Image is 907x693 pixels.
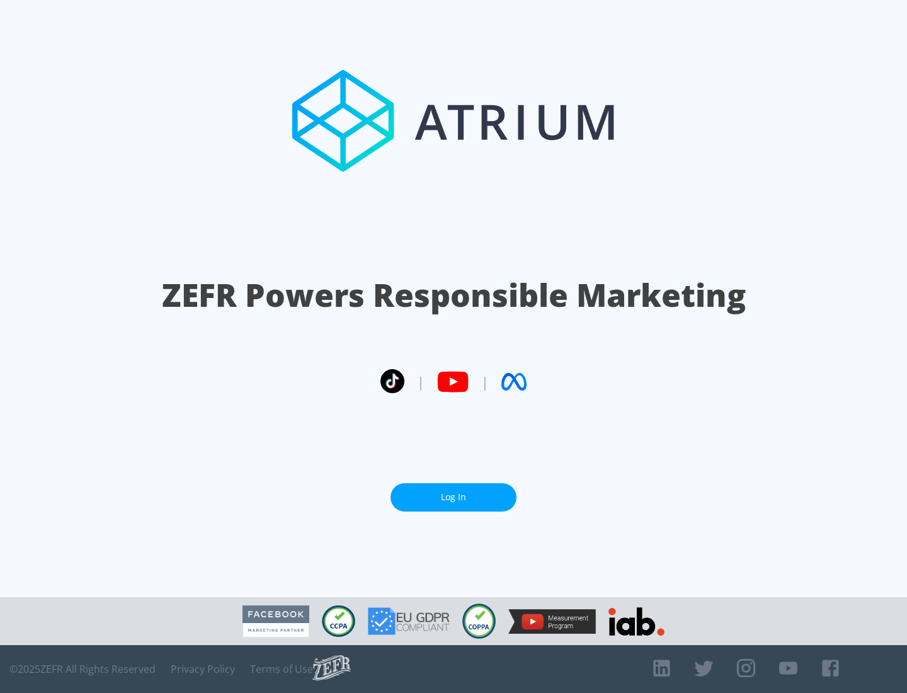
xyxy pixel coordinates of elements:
span: | [417,372,425,391]
span: © 2025 ZEFR All Rights Reserved [9,663,156,675]
img: GDPR Compliant [368,607,450,635]
h1: ZEFR Powers Responsible Marketing [162,273,746,317]
a: Privacy Policy [171,663,235,675]
img: Facebook Marketing Partner [242,605,309,638]
img: CCPA Compliant [322,605,355,637]
a: Terms of Use [250,663,313,675]
img: COPPA Compliant [462,604,496,639]
img: YouTube Measurement Program [508,609,596,634]
img: IAB [608,607,665,636]
a: Log In [391,483,516,512]
span: | [481,372,489,391]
